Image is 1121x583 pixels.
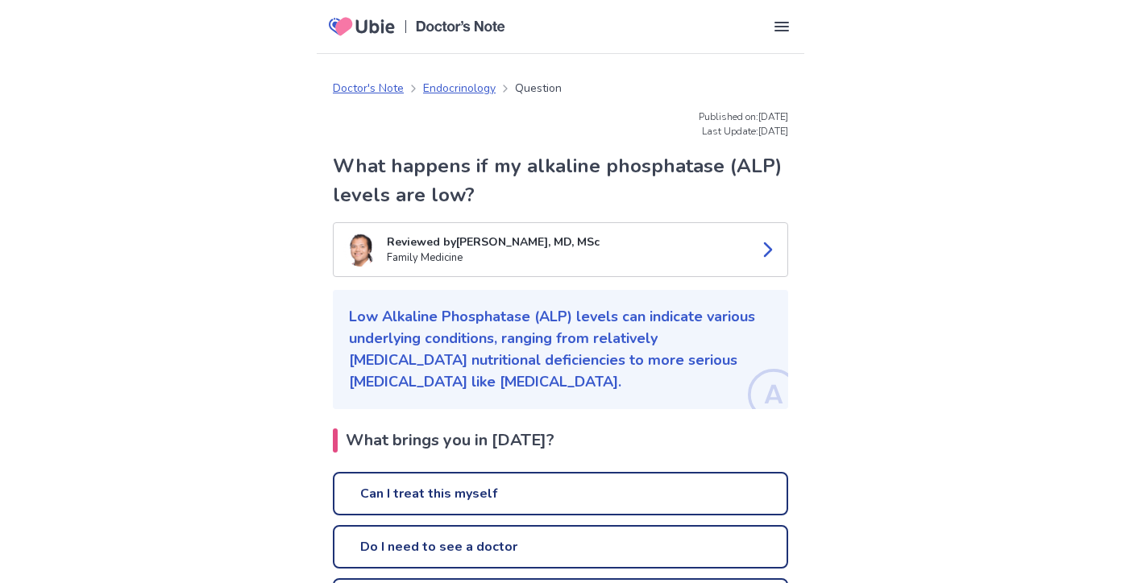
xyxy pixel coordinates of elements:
p: Family Medicine [387,250,745,267]
p: Published on: [DATE] Last Update: [DATE] [333,110,788,139]
a: Kenji TaylorReviewed by[PERSON_NAME], MD, MScFamily Medicine [333,222,788,277]
a: Do I need to see a doctor [333,525,788,569]
img: Doctors Note Logo [416,21,505,32]
a: Can I treat this myself [333,472,788,515]
p: Reviewed by [PERSON_NAME], MD, MSc [387,234,745,250]
p: Question [515,80,562,97]
a: Doctor's Note [333,80,404,97]
nav: breadcrumb [333,80,562,97]
p: Low Alkaline Phosphatase (ALP) levels can indicate various underlying conditions, ranging from re... [349,306,772,393]
h2: What brings you in [DATE]? [333,428,788,453]
img: Kenji Taylor [343,233,377,267]
a: Endocrinology [423,80,496,97]
h1: What happens if my alkaline phosphatase (ALP) levels are low? [333,151,788,209]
